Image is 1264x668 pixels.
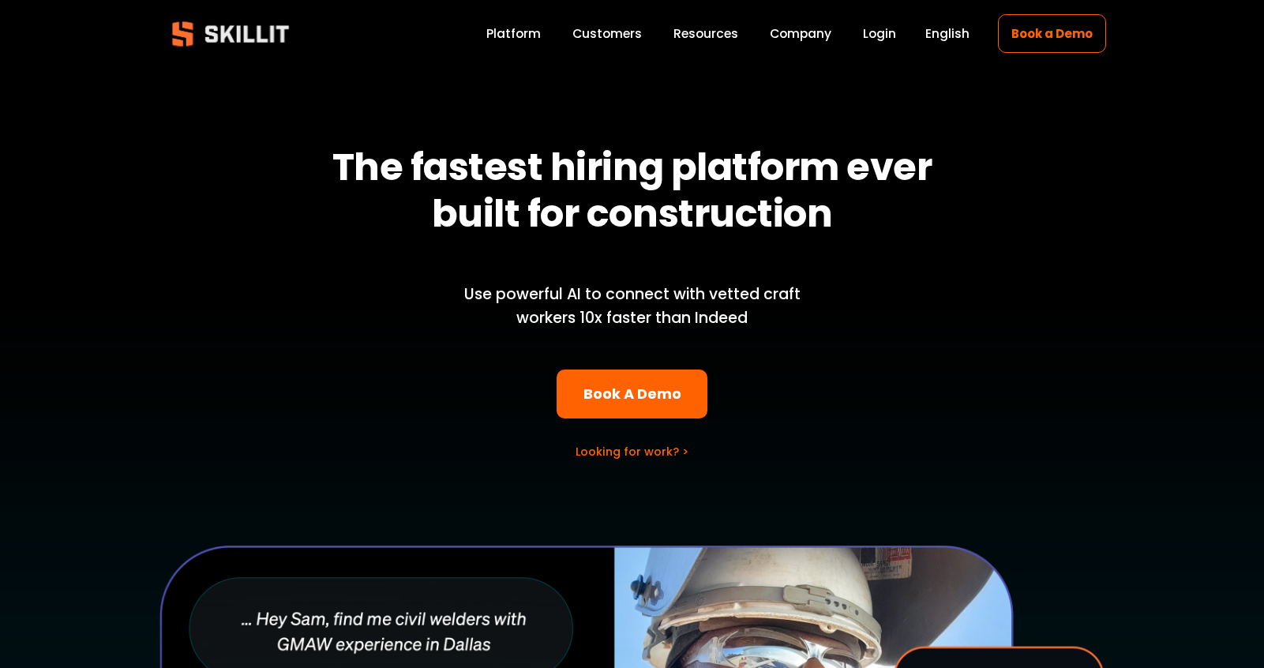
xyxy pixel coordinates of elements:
a: Login [863,24,896,45]
a: Looking for work? > [576,444,688,460]
a: folder dropdown [673,24,738,45]
a: Company [770,24,831,45]
a: Customers [572,24,642,45]
p: Use powerful AI to connect with vetted craft workers 10x faster than Indeed [437,283,827,331]
a: Book a Demo [998,14,1105,53]
strong: The fastest hiring platform ever built for construction [332,141,940,240]
span: Resources [673,24,738,43]
div: language picker [925,24,970,45]
img: Skillit [159,10,302,58]
a: Book A Demo [557,370,707,419]
span: English [925,24,970,43]
a: Platform [486,24,541,45]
